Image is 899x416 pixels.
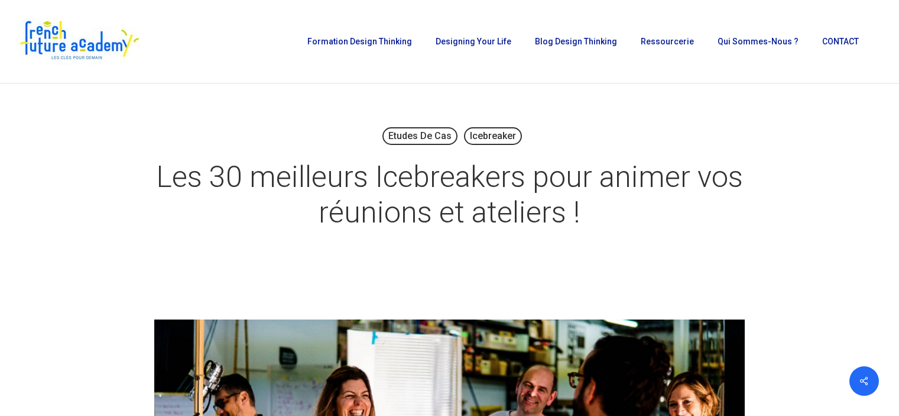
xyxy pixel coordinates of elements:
a: Etudes de cas [382,127,457,145]
span: Designing Your Life [436,37,511,46]
a: Formation Design Thinking [301,37,418,46]
a: CONTACT [816,37,865,46]
span: CONTACT [822,37,859,46]
img: French Future Academy [17,18,141,65]
a: Blog Design Thinking [529,37,623,46]
a: Qui sommes-nous ? [712,37,804,46]
span: Ressourcerie [641,37,694,46]
h1: Les 30 meilleurs Icebreakers pour animer vos réunions et ateliers ! [154,147,745,242]
span: Blog Design Thinking [535,37,617,46]
a: Icebreaker [464,127,522,145]
span: Formation Design Thinking [307,37,412,46]
span: Qui sommes-nous ? [718,37,799,46]
a: Ressourcerie [635,37,700,46]
a: Designing Your Life [430,37,517,46]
